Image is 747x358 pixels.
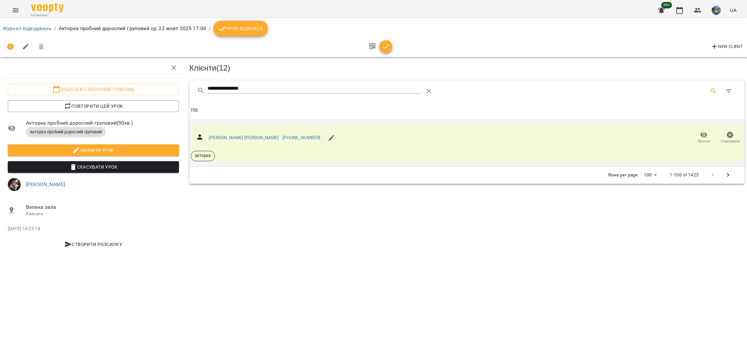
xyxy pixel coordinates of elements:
a: [PERSON_NAME] [26,181,65,187]
img: 37f07a527a8e8b314f95a8bb8319707f.jpg [8,178,21,191]
p: Акторка пробний дорослий груповий ср, 22 жовт 2025 17:00 [59,25,206,32]
span: Прогул [697,139,710,144]
p: [DATE] 14:23:14 [8,226,179,232]
nav: breadcrumb [3,21,744,36]
button: Урок відбувся [213,21,268,36]
a: Журнал відвідувань [3,25,52,31]
div: Table Toolbar [189,81,744,101]
span: 99+ [661,2,672,8]
button: Скасувати [717,129,743,147]
button: Search [706,84,721,99]
img: Voopty Logo [31,3,64,13]
img: 0fc4f9d522d3542c56c5d1a1096ba97a.jpg [712,6,721,15]
span: Створити розсилку [10,241,176,248]
span: Скасувати [721,139,740,144]
button: New Client [709,41,744,52]
h3: Клієнти ( 12 ) [189,64,744,72]
span: Повторити цей урок [13,102,174,110]
span: Велика зала [26,203,179,211]
input: Search [207,84,421,94]
span: Додати в статичний розклад [13,85,174,93]
a: [PHONE_NUMBER] [282,135,321,140]
span: Змінити урок [13,146,174,154]
span: Скасувати Урок [13,163,174,171]
button: Фільтр [721,84,737,99]
div: 100 [641,170,659,180]
button: Скасувати Урок [8,161,179,173]
button: Створити розсилку [8,239,179,250]
span: For Business [31,13,64,17]
span: Акторка пробний дорослий груповий [26,129,106,135]
div: ПІБ [191,106,198,114]
span: New Client [711,43,743,50]
a: [PERSON_NAME] [PERSON_NAME] [209,135,279,140]
p: Rows per page: [608,172,639,178]
p: 1-100 of 1423 [670,172,699,178]
button: Додати в статичний розклад [8,84,179,95]
span: Акторка пробний дорослий груповий ( 90 хв. ) [26,119,179,127]
button: Повторити цей урок [8,100,179,112]
button: Змінити урок [8,144,179,156]
span: акторка [191,153,215,159]
li: / [209,25,211,32]
button: UA [727,4,739,16]
button: Menu [8,3,23,18]
li: / [54,25,56,32]
span: Урок відбувся [219,25,263,32]
button: Next Page [720,167,736,183]
span: UA [730,7,737,14]
p: Кімната [26,211,179,217]
span: ПІБ [191,106,743,114]
div: Sort [191,106,198,114]
button: Прогул [691,129,717,147]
